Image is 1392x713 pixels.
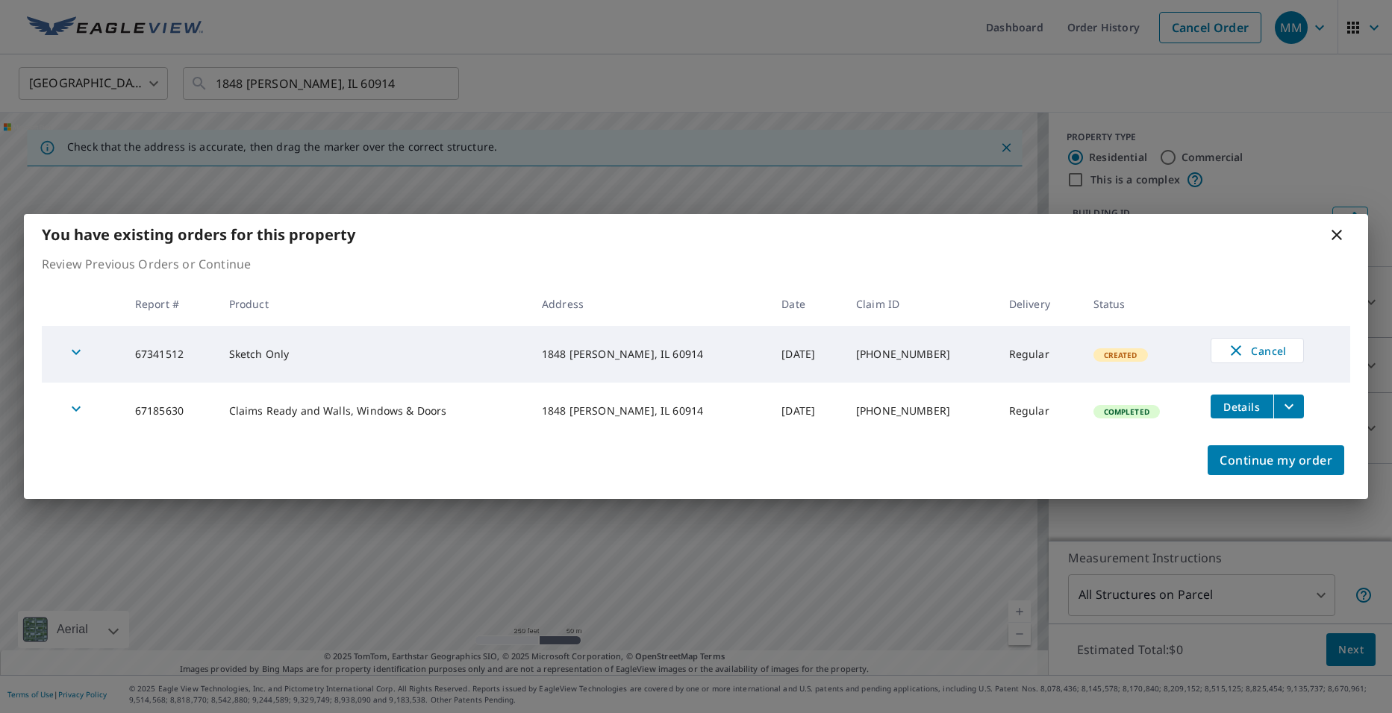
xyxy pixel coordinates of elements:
[123,383,217,439] td: 67185630
[42,255,1350,273] p: Review Previous Orders or Continue
[1211,395,1273,418] button: detailsBtn-67185630
[844,282,997,326] th: Claim ID
[1226,342,1288,359] span: Cancel
[217,383,530,439] td: Claims Ready and Walls, Windows & Doors
[1211,338,1304,363] button: Cancel
[1095,406,1158,417] span: Completed
[770,326,844,383] td: [DATE]
[770,282,844,326] th: Date
[1208,445,1344,475] button: Continue my order
[844,326,997,383] td: [PHONE_NUMBER]
[1095,350,1146,360] span: Created
[997,326,1082,383] td: Regular
[217,282,530,326] th: Product
[844,383,997,439] td: [PHONE_NUMBER]
[123,282,217,326] th: Report #
[770,383,844,439] td: [DATE]
[123,326,217,383] td: 67341512
[542,403,758,418] div: 1848 [PERSON_NAME], IL 60914
[42,224,355,245] b: You have existing orders for this property
[997,383,1082,439] td: Regular
[217,326,530,383] td: Sketch Only
[1273,395,1304,418] button: filesDropdownBtn-67185630
[997,282,1082,326] th: Delivery
[1220,400,1264,414] span: Details
[530,282,770,326] th: Address
[1082,282,1199,326] th: Status
[542,347,758,362] div: 1848 [PERSON_NAME], IL 60914
[1220,450,1332,471] span: Continue my order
